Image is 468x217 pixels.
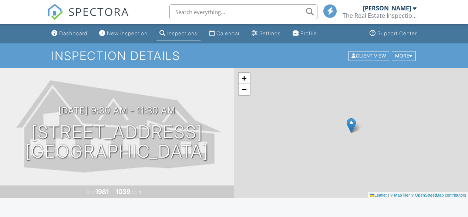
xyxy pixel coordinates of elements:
[300,30,317,36] div: Profile
[216,30,240,36] div: Calendar
[392,51,416,61] div: More
[348,51,389,61] div: Client View
[343,12,417,19] div: The Real Estate Inspection Company
[96,27,151,40] a: New Inspection
[107,30,148,36] div: New Inspection
[95,188,109,195] div: 1981
[59,30,87,36] div: Dashboard
[239,84,250,95] a: Zoom out
[290,27,320,40] a: Profile
[206,27,243,40] a: Calendar
[347,118,356,133] img: Marker
[132,190,142,195] span: sq. ft.
[68,4,129,19] span: SPECTORA
[259,30,281,36] div: Settings
[347,53,391,58] a: Client View
[167,30,198,36] div: Inspections
[390,193,410,197] a: © MapTiler
[370,193,387,197] a: Leaflet
[48,27,90,40] a: Dashboard
[388,193,389,197] span: |
[51,49,416,62] h1: Inspection Details
[58,105,175,115] h3: [DATE] 9:30 am - 11:30 am
[411,193,466,197] a: © OpenStreetMap contributors
[25,122,209,162] h1: [STREET_ADDRESS] [GEOGRAPHIC_DATA]
[169,4,317,19] input: Search everything...
[86,190,94,195] span: Built
[367,27,420,40] a: Support Center
[377,30,417,36] div: Support Center
[116,188,131,195] div: 1039
[363,4,411,12] div: [PERSON_NAME]
[47,4,63,20] img: The Best Home Inspection Software - Spectora
[47,10,129,26] a: SPECTORA
[249,27,284,40] a: Settings
[156,27,201,40] a: Inspections
[242,73,246,83] span: +
[239,73,250,84] a: Zoom in
[242,85,246,94] span: −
